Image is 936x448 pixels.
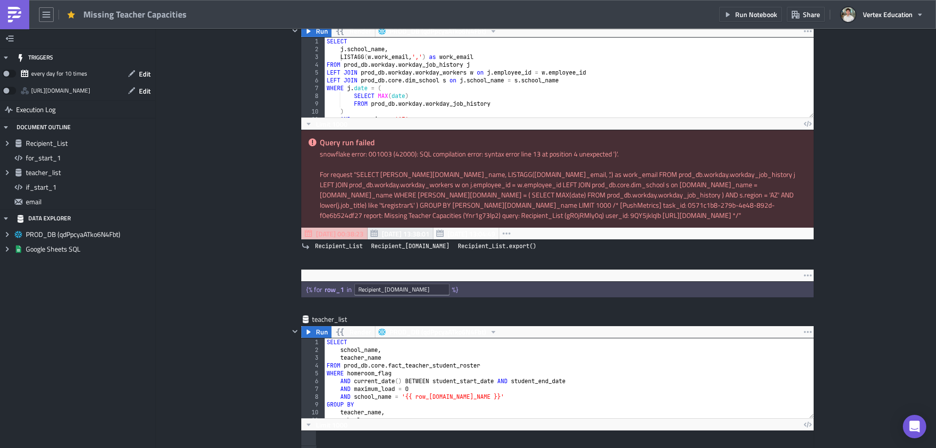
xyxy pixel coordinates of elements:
button: [DATE] 13:04:49 [433,228,499,239]
button: Share [787,7,825,22]
button: PROD_DB (qdPpcyaATko6N4Fbt) [375,25,501,37]
div: For request " SELECT [PERSON_NAME][DOMAIN_NAME]_name, LISTAGG([DOMAIN_NAME]_email, ',') as work_e... [320,169,806,220]
div: 2 [301,346,325,354]
span: PROD_DB (qdPpcyaATko6N4Fbt) [390,25,486,37]
div: %} [452,285,461,294]
div: 7 [301,385,325,393]
div: 10 [301,409,325,416]
div: 9 [301,401,325,409]
span: teacher_list [26,168,153,177]
button: Run [301,25,331,37]
h3: To Mass Enter Homeroom Teacher Capacity in PowerSchool: [4,30,488,39]
div: {% for [306,285,325,294]
span: Edit [139,69,151,79]
span: Edit [139,86,151,96]
button: [DATE] 13:38:01 [367,228,433,239]
button: Vertex Education [835,4,929,25]
div: 8 [301,92,325,100]
span: Recipient_List [26,139,153,148]
div: every day for 10 times [31,66,87,81]
div: 1 [301,338,325,346]
div: 5 [301,69,325,77]
p: Set up PreK–6 homeroom teacher’s maximum number of students. [23,48,488,56]
button: Edit [123,83,156,98]
span: Recipient_[DOMAIN_NAME] [371,241,449,251]
span: if_start_1 [26,183,153,192]
button: Limit 1000 [301,419,351,430]
div: 11 [301,416,325,424]
div: row_1 [325,285,347,294]
button: Run Notebook [719,7,782,22]
img: PushMetrics [7,7,22,22]
div: DOCUMENT OUTLINE [17,118,71,136]
div: 9 [301,100,325,108]
span: [DATE] 13:04:49 [448,229,495,239]
span: for_start_1 [26,154,153,162]
div: 3 [301,53,325,61]
span: Run [316,326,328,338]
span: Run Notebook [735,9,777,19]
span: Limit 1000 [316,420,348,430]
div: 4 [301,362,325,370]
span: Render [350,25,371,37]
a: Recipient_List.export() [455,241,539,251]
button: Render [331,326,375,338]
p: From the start page, click People > Staff > Search for Staff, then click the Teachers link [43,62,488,70]
span: Recipient_List [315,241,363,251]
span: Missing Teacher Capacities [83,9,188,20]
button: PROD_DB (qdPpcyaATko6N4Fbt) [375,326,501,338]
img: Avatar [840,6,857,23]
button: Hide content [289,326,301,337]
div: snowflake error: 001003 (42000): SQL compilation error: syntax error line 13 at position 4 unexpe... [320,149,806,159]
a: Recipient_List [312,241,366,251]
div: Open Intercom Messenger [903,415,926,438]
div: 10 [301,108,325,116]
span: Limit 1000 [316,119,348,129]
div: 1 [301,38,325,45]
div: in [347,285,354,294]
span: PROD_DB (qdPpcyaATko6N4Fbt) [26,230,153,239]
div: DATA EXPLORER [17,210,71,227]
button: Edit [123,66,156,81]
button: Hide content [289,25,301,37]
span: PROD_DB (qdPpcyaATko6N4Fbt) [390,326,486,338]
span: [DATE] 13:38:01 [382,229,429,239]
p: The attached list of homeroom teachers currently do not have a set capacity in Powerschool. [4,4,488,12]
div: 6 [301,77,325,84]
div: 2 [301,45,325,53]
div: 3 [301,354,325,362]
span: Recipient_List.export() [458,241,536,251]
img: AD_4nXev8HQV19ThNUYZWMsiZnJdnqDsuXJbggFA-5WTl8Hu45JYtfv-MNzoS4Nt6qZjAWzAVPe2vggimgu3iw30LQO059xRk... [23,77,169,158]
div: 8 [301,393,325,401]
div: 4 [301,61,325,69]
span: Vertex Education [863,9,913,19]
button: [DATE] 00:38:23 [301,228,368,239]
button: Limit 1000 [301,118,351,130]
button: Render [331,25,375,37]
span: teacher_list [312,314,351,324]
span: Execution Log [16,101,56,118]
span: [DATE] 00:38:23 [316,229,364,239]
h5: Query run failed [320,138,806,146]
div: 6 [301,377,325,385]
div: https://pushmetrics.io/api/v1/report/Ynr1g73lp2/webhook?token=17f3b658681840899aada0d20aadd9bd [31,83,90,98]
span: Share [803,9,820,19]
div: 7 [301,84,325,92]
span: Run [316,25,328,37]
div: 5 [301,370,325,377]
a: Recipient_[DOMAIN_NAME] [368,241,452,251]
span: Render [350,326,371,338]
button: Run [301,326,331,338]
span: Google Sheets SQL [26,245,153,253]
div: TRIGGERS [17,49,53,66]
div: 11 [301,116,325,123]
span: email [26,197,153,206]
